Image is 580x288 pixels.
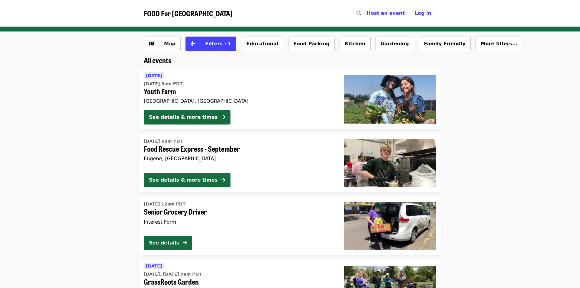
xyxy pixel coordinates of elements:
[139,197,441,255] a: See details for "Senior Grocery Driver"
[144,87,334,96] span: Youth Farm
[144,98,334,104] div: [GEOGRAPHIC_DATA], [GEOGRAPHIC_DATA]
[139,134,441,192] a: See details for "Food Rescue Express - September"
[375,37,414,51] button: Gardening
[415,10,431,16] span: Log in
[183,240,187,246] i: arrow-right icon
[144,9,233,18] a: FOOD For [GEOGRAPHIC_DATA]
[410,7,436,19] button: Log in
[144,201,185,207] time: [DATE] 12am PDT
[144,271,202,277] time: [DATE], [DATE] 9am PDT
[144,55,171,65] span: All events
[340,37,371,51] button: Kitchen
[344,139,436,187] img: Food Rescue Express - September organized by FOOD For Lane County
[144,156,334,161] div: Eugene, [GEOGRAPHIC_DATA]
[205,41,231,47] span: Filters · 1
[356,10,361,16] i: search icon
[164,41,176,47] span: Map
[144,138,183,144] time: [DATE] 6pm PDT
[149,239,179,247] div: See details
[288,37,335,51] button: Food Packing
[139,70,441,129] a: See details for "Youth Farm"
[144,37,181,51] button: Show map view
[344,75,436,124] img: Youth Farm organized by FOOD For Lane County
[149,41,154,47] i: map icon
[144,219,176,225] span: Interest Form
[144,81,182,87] time: [DATE] 9am PDT
[149,114,217,121] div: See details & more times
[144,236,192,250] button: See details
[365,6,370,21] input: Search
[144,277,334,286] span: GrassRoots Garden
[367,10,405,16] a: Host an event
[221,114,225,120] i: arrow-right icon
[144,207,334,216] span: Senior Grocery Driver
[419,37,471,51] button: Family Friendly
[344,202,436,250] img: Senior Grocery Driver organized by FOOD For Lane County
[481,41,518,47] span: More filters...
[191,41,195,47] i: sliders-h icon
[146,264,162,268] span: [DATE]
[144,173,230,187] button: See details & more times
[185,37,236,51] button: Filters (1 selected)
[221,177,225,183] i: arrow-right icon
[149,176,217,184] div: See details & more times
[144,144,334,153] span: Food Rescue Express - September
[146,73,162,78] span: [DATE]
[144,110,230,125] button: See details & more times
[475,37,523,51] button: More filters...
[144,8,233,18] span: FOOD For [GEOGRAPHIC_DATA]
[241,37,283,51] button: Educational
